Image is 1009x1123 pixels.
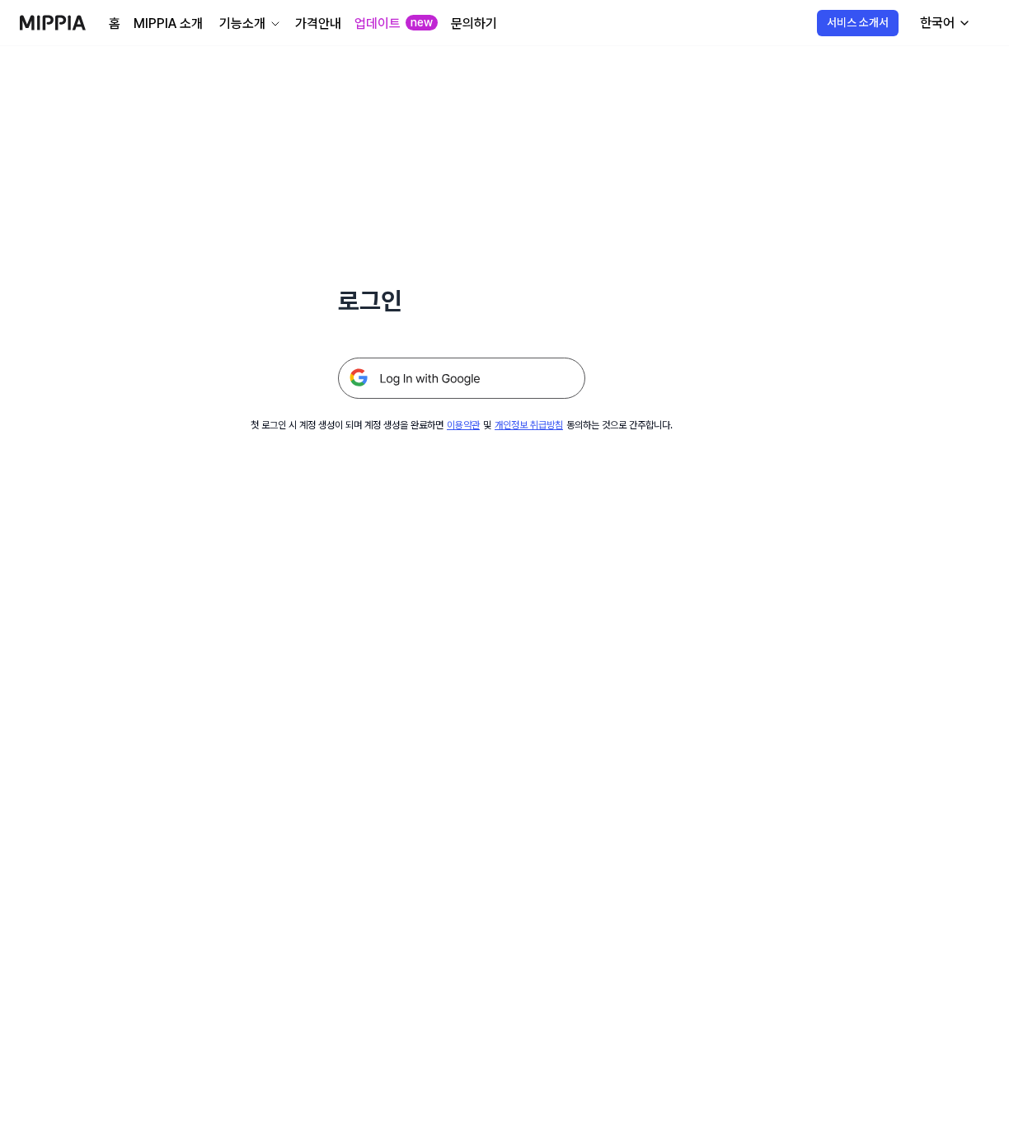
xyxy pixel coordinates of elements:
[295,14,341,34] a: 가격안내
[354,14,401,34] a: 업데이트
[907,7,981,40] button: 한국어
[109,14,120,34] a: 홈
[338,283,585,318] h1: 로그인
[251,419,673,433] div: 첫 로그인 시 계정 생성이 되며 계정 생성을 완료하면 및 동의하는 것으로 간주합니다.
[917,13,958,33] div: 한국어
[338,358,585,399] img: 구글 로그인 버튼
[495,419,563,431] a: 개인정보 취급방침
[447,419,480,431] a: 이용약관
[451,14,497,34] a: 문의하기
[134,14,203,34] a: MIPPIA 소개
[216,14,282,34] button: 기능소개
[406,15,438,31] div: new
[817,10,899,36] button: 서비스 소개서
[216,14,269,34] div: 기능소개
